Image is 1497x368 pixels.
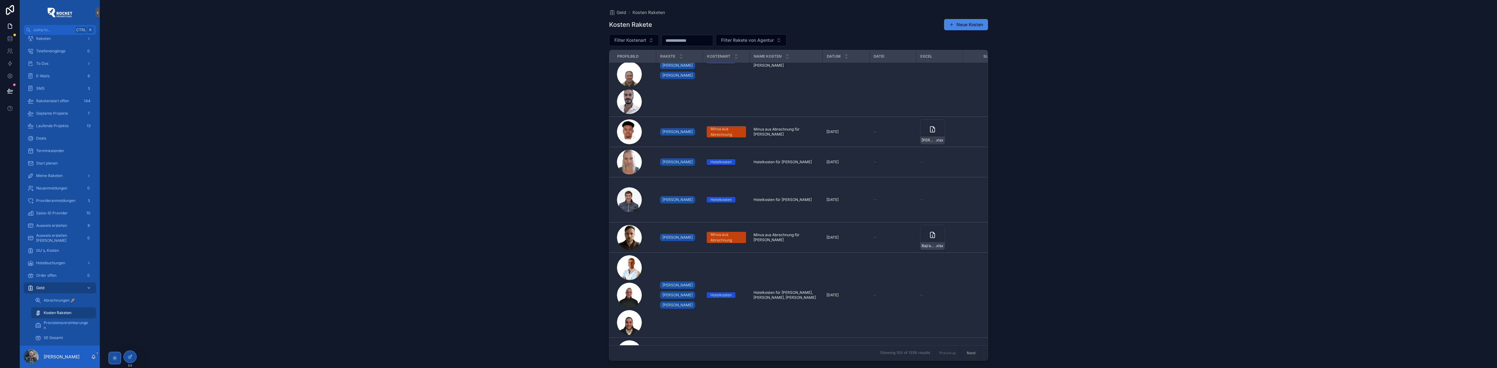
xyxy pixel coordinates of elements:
[710,232,742,243] div: Minus aus Abrechnung
[710,197,732,203] div: Hotelkosten
[873,160,877,165] span: --
[710,292,732,298] div: Hotelkosten
[826,129,839,134] span: [DATE]
[24,220,96,231] a: Ausweis erstellen6
[967,129,1006,134] span: €86,00
[660,291,695,299] a: [PERSON_NAME]
[47,7,72,17] img: App logo
[24,95,96,107] a: Raketenstart offen144
[662,160,693,165] span: [PERSON_NAME]
[36,86,45,91] span: SMS
[660,158,695,166] a: [PERSON_NAME]
[44,310,71,315] span: Kosten Raketen
[24,183,96,194] a: Neuanmeldungen0
[873,197,877,202] span: --
[36,186,67,191] span: Neuanmeldungen
[36,36,51,41] span: Raketen
[660,281,695,289] a: [PERSON_NAME]
[36,136,46,141] span: Deals
[36,211,68,216] span: Sales-ID Provider
[753,290,819,300] span: Hotelkosten für [PERSON_NAME], [PERSON_NAME], [PERSON_NAME]
[880,351,930,356] span: Showing 100 of 1356 results
[967,197,1006,202] span: €199,73
[707,54,730,59] span: Kostenart
[24,120,96,131] a: Laufende Projekte13
[753,197,812,202] span: Hotelkosten für [PERSON_NAME]
[662,235,693,240] span: [PERSON_NAME]
[85,184,92,192] div: 0
[874,54,884,59] span: Datei
[24,145,96,156] a: Terminkalender
[85,47,92,55] div: 0
[85,222,92,229] div: 6
[44,320,90,330] span: Provisionsvereinbarungen
[36,173,63,178] span: Meine Raketen
[88,27,93,32] span: K
[36,223,67,228] span: Ausweis erstellen
[36,285,44,290] span: Geld
[24,158,96,169] a: Start planen
[36,248,59,253] span: GU´s, Kosten
[609,9,626,16] a: Geld
[75,27,87,33] span: Ctrl
[85,197,92,204] div: 3
[36,74,50,79] span: E-Mails
[24,45,96,57] a: Telefoneingänge0
[662,303,693,308] span: [PERSON_NAME]
[44,354,80,360] p: [PERSON_NAME]
[662,63,693,68] span: [PERSON_NAME]
[24,33,96,44] a: Raketen
[721,37,774,43] span: Filter Rakete von Agentur
[24,25,96,35] button: Jump to...CtrlK
[31,295,96,306] a: Abrechnungen 🚀
[31,307,96,318] a: Kosten Raketen
[36,148,64,153] span: Terminkalender
[944,19,988,30] a: Neue Kosten
[24,58,96,69] a: To Dos
[31,320,96,331] a: Provisionsvereinbarungen
[617,9,626,16] span: Geld
[36,61,48,66] span: To Dos
[826,235,839,240] span: [DATE]
[24,232,96,244] a: Ausweis erstellen [PERSON_NAME]0
[31,332,96,343] a: SE Gesamt
[36,161,58,166] span: Start planen
[660,234,695,241] a: [PERSON_NAME]
[873,235,877,240] span: --
[660,128,695,136] a: [PERSON_NAME]
[826,160,839,165] span: [DATE]
[632,9,665,16] a: Kosten Raketen
[24,257,96,269] a: Hotelbuchungen
[716,34,787,46] button: Select Button
[617,54,639,59] span: Profilbild
[826,293,839,298] span: [DATE]
[33,27,73,32] span: Jump to...
[24,133,96,144] a: Deals
[920,160,924,165] span: --
[662,283,693,288] span: [PERSON_NAME]
[36,49,65,54] span: Telefoneingänge
[24,208,96,219] a: Sales-ID Provider10
[710,159,732,165] div: Hotelkosten
[609,34,659,46] button: Select Button
[82,97,92,105] div: 144
[85,209,92,217] div: 10
[36,260,65,265] span: Hotelbuchungen
[660,54,675,59] span: Rakete
[827,54,841,59] span: Datum
[662,293,693,298] span: [PERSON_NAME]
[660,301,695,309] a: [PERSON_NAME]
[967,160,1006,165] span: €135,00
[967,293,1006,298] span: €443,84
[85,122,92,130] div: 13
[85,85,92,92] div: 3
[20,35,100,346] div: scrollable content
[36,123,69,128] span: Laufende Projekte
[44,298,75,303] span: Abrechnungen 🚀
[922,243,935,248] span: Bajram-Berisha
[753,160,812,165] span: Hotelkosten für [PERSON_NAME]
[660,72,695,79] a: [PERSON_NAME]
[24,270,96,281] a: Order offen0
[614,37,646,43] span: Filter Kostenart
